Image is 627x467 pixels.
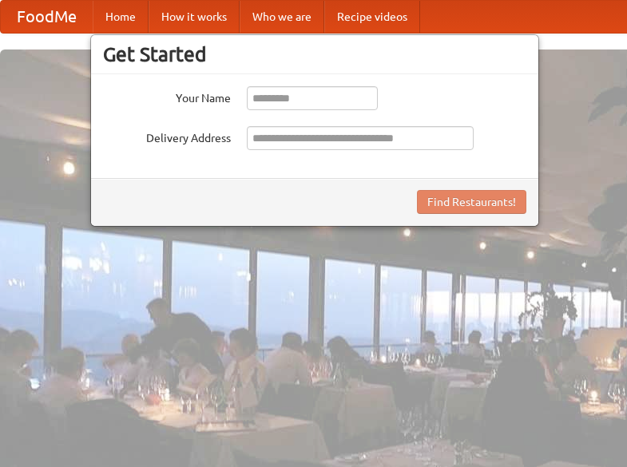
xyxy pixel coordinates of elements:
[93,1,149,33] a: Home
[103,42,526,66] h3: Get Started
[1,1,93,33] a: FoodMe
[103,86,231,106] label: Your Name
[149,1,240,33] a: How it works
[103,126,231,146] label: Delivery Address
[324,1,420,33] a: Recipe videos
[417,190,526,214] button: Find Restaurants!
[240,1,324,33] a: Who we are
